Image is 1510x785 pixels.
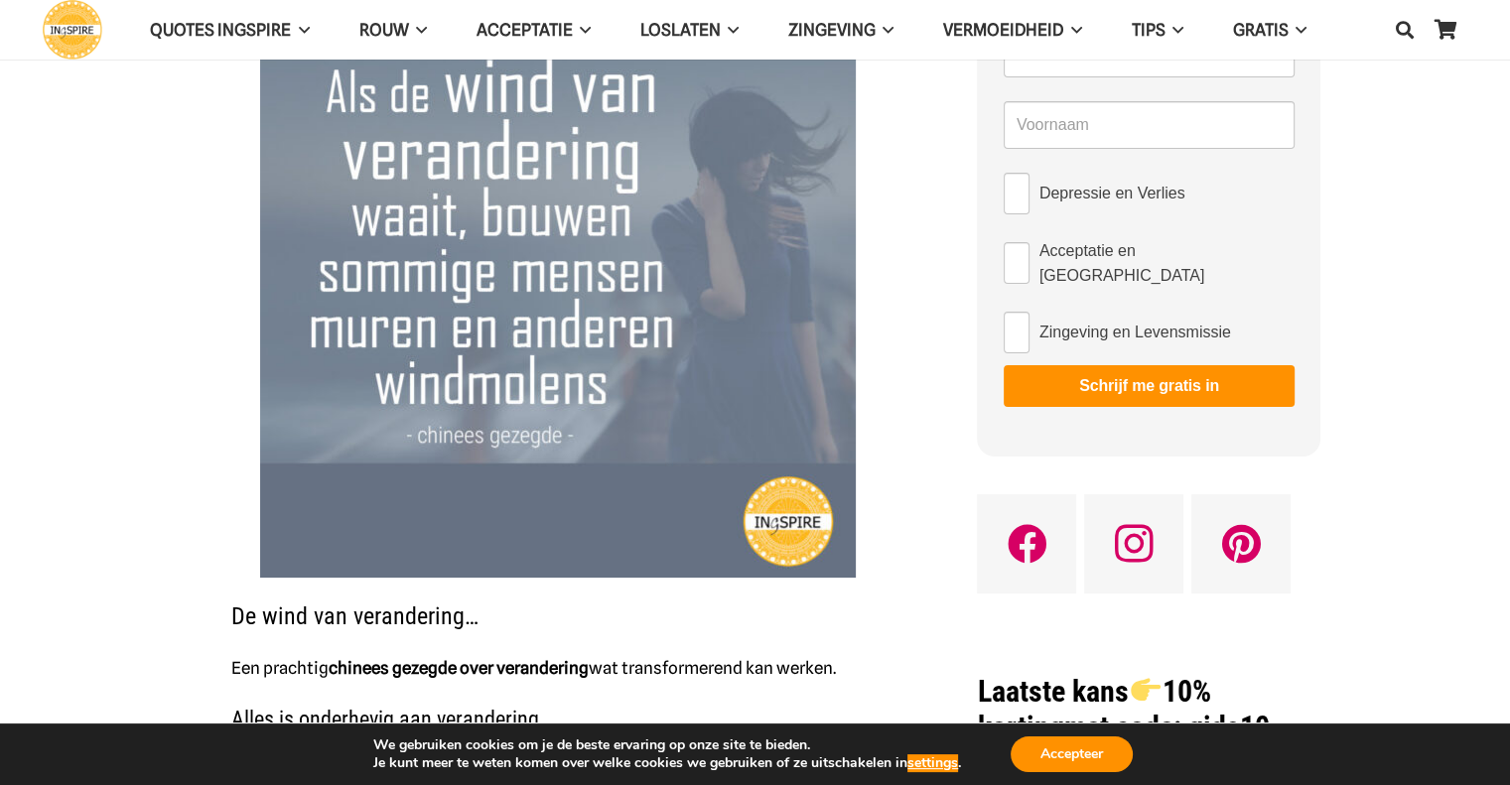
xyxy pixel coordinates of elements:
span: Acceptatie en [GEOGRAPHIC_DATA] [1039,238,1295,288]
a: QUOTES INGSPIREQUOTES INGSPIRE Menu [125,5,334,56]
span: Acceptatie [477,20,573,40]
input: Zingeving en Levensmissie [1004,312,1030,353]
a: VERMOEIDHEIDVERMOEIDHEID Menu [918,5,1106,56]
input: Depressie en Verlies [1004,173,1030,214]
button: settings [907,754,958,772]
span: ROUW [358,20,408,40]
strong: chinees gezegde over verandering [329,658,589,678]
a: Instagram [1084,494,1183,593]
button: Accepteer [1011,736,1133,772]
input: Voornaam [1004,101,1295,149]
span: VERMOEIDHEID [943,20,1063,40]
p: We gebruiken cookies om je de beste ervaring op onze site te bieden. [373,736,961,754]
a: GRATISGRATIS Menu [1208,5,1331,56]
h1: met code: gids10 [977,674,1320,745]
a: TIPSTIPS Menu [1106,5,1207,56]
span: ROUW Menu [408,5,426,55]
span: Depressie en Verlies [1039,181,1185,205]
span: GRATIS [1233,20,1289,40]
span: Zingeving [788,20,876,40]
a: Pinterest [1191,494,1291,593]
span: Zingeving en Levensmissie [1039,320,1231,344]
span: Loslaten [640,20,721,40]
span: GRATIS Menu [1289,5,1306,55]
input: Acceptatie en [GEOGRAPHIC_DATA] [1004,242,1030,284]
span: Een prachtig wat transformerend kan werken. [231,658,836,678]
img: 👉 [1131,675,1161,705]
a: Facebook [977,494,1076,593]
span: QUOTES INGSPIRE [150,20,291,40]
span: Loslaten Menu [721,5,739,55]
span: Zingeving Menu [876,5,893,55]
button: Schrijf me gratis in [1004,365,1295,407]
span: TIPS Menu [1165,5,1182,55]
a: LoslatenLoslaten Menu [616,5,763,56]
span: TIPS [1131,20,1165,40]
span: De wind van verandering… [231,602,479,630]
a: Zoeken [1385,5,1425,55]
span: VERMOEIDHEID Menu [1063,5,1081,55]
p: Je kunt meer te weten komen over welke cookies we gebruiken of ze uitschakelen in . [373,754,961,772]
a: ROUWROUW Menu [334,5,451,56]
span: Alles is onderhevig aan verandering [231,707,539,731]
a: AcceptatieAcceptatie Menu [452,5,616,56]
span: QUOTES INGSPIRE Menu [291,5,309,55]
strong: Laatste kans 10% korting [977,674,1210,744]
span: Acceptatie Menu [573,5,591,55]
a: ZingevingZingeving Menu [763,5,918,56]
